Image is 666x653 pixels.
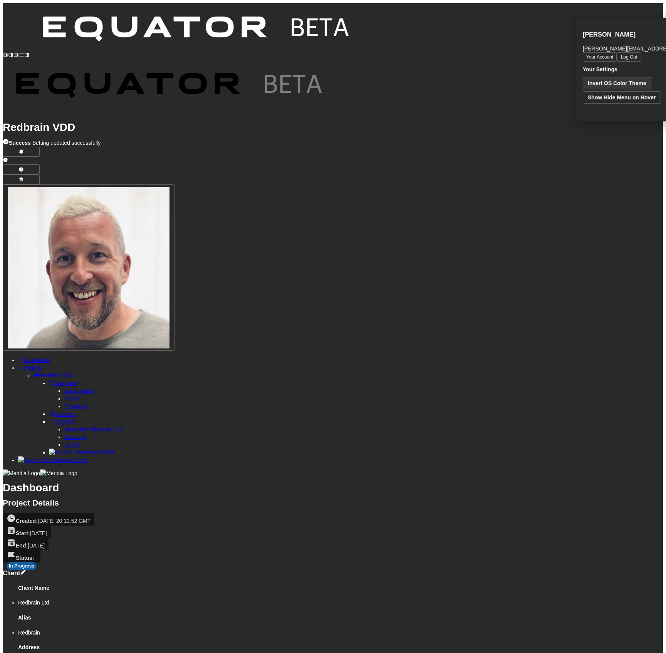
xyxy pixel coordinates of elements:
span: Redbrain VDD [39,372,74,378]
h1: Dashboard [3,484,663,492]
a: Timetable [64,403,88,409]
a: Sessions [64,434,86,440]
img: Meridia Logo [3,469,40,477]
span: Generic Chat [56,457,87,463]
svg: Created On [7,514,16,523]
a: Evidence [49,411,77,417]
img: Customer Logo [3,60,338,114]
a: Project ChatProject Chat [49,449,114,455]
button: Log Out [617,52,641,62]
button: Invert OS Color Theme [583,77,651,89]
a: Generic ChatGeneric Chat [18,457,88,463]
h4: Address [18,643,663,651]
h4: Alias [18,614,663,621]
a: Scope [64,395,80,402]
img: Generic Chat [18,456,56,464]
button: Show Hide Menu on Hover [583,91,661,104]
a: Redbrain VDD [34,372,74,378]
a: Background [64,388,93,394]
li: Redbrain [18,629,663,636]
a: Report [64,442,81,448]
span: Dashboard [23,357,50,363]
h2: Project Details [3,499,663,507]
strong: Start: [16,530,30,536]
strong: Created: [16,518,38,524]
span: [DATE] [28,542,45,549]
span: [DATE] 20:12:52 GMT [38,518,91,524]
strong: Your Settings [583,66,617,72]
img: Project Chat [49,449,85,456]
span: Projects [23,365,43,371]
a: Information Request List [64,426,123,432]
span: Overview [54,380,77,386]
span: Setting updated successfully [9,140,101,146]
span: [DATE] [30,530,47,536]
img: Profile Icon [8,187,169,348]
span: Evidence [54,411,77,417]
a: Diligence [49,419,77,425]
img: Customer Logo [30,3,365,58]
h4: Client Name [18,584,663,592]
button: Your Account [583,52,617,62]
a: Overview [49,380,77,386]
span: Diligence [54,419,77,425]
a: Projects [18,365,43,371]
strong: Status: [16,555,34,561]
img: Meridia Logo [40,469,77,477]
strong: Success [9,140,31,146]
h1: Redbrain VDD [3,124,663,131]
span: Project Chat [85,449,114,455]
a: Dashboard [18,357,50,363]
strong: End: [16,542,28,549]
div: In Progress [7,562,37,570]
li: Redbrain Ltd [18,599,663,606]
h3: Client [3,569,663,577]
